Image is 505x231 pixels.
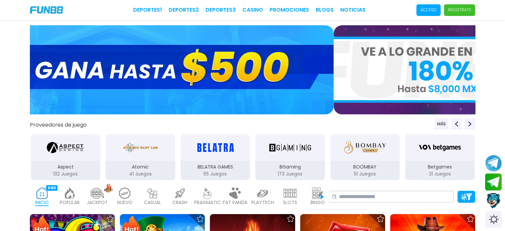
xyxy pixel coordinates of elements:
p: NUEVO [117,199,132,206]
p: 173 Juegos [255,171,325,177]
button: Contact customer service [485,192,502,209]
img: home_active.webp [36,187,49,199]
img: BOOMBAY [344,138,386,157]
p: BOOMBAY [330,164,400,171]
img: crash_light.webp [173,187,187,199]
a: BLOGS [316,6,334,14]
button: Proveedores de juego [30,121,87,128]
img: Company Logo [30,6,63,14]
p: PLAYTECH [251,199,274,206]
div: Switch theme [485,211,502,228]
p: SLOTS [283,199,297,206]
button: Atomic [103,134,178,181]
button: BELATRA GAMES [178,134,253,181]
p: Regístrate [448,7,471,13]
button: Betgames [402,134,477,181]
img: bingo_light.webp [311,187,324,199]
button: BGaming [253,134,328,181]
p: Atomic [106,164,175,171]
p: BINGO [310,199,325,206]
img: popular_light.webp [63,187,76,199]
img: playtech_light.webp [256,187,269,199]
img: BGaming [269,138,311,157]
p: 31 Juegos [405,171,475,177]
p: 41 Juegos [106,171,175,177]
a: Deportes3 [206,6,236,14]
img: Platform Filter [461,193,472,200]
img: Aspect [47,138,84,157]
p: FAT PANDA [223,199,247,206]
p: Betgames [405,164,475,171]
p: 132 Juegos [31,171,101,177]
img: Atomic [122,138,159,157]
a: Promociones [270,6,309,14]
a: CASINO [242,6,263,14]
div: 9183 [46,185,57,191]
img: casual_light.webp [146,187,159,199]
p: Acceso [420,7,437,13]
button: Join telegram [485,173,502,191]
button: Join telegram channel [485,155,502,172]
img: jackpot_light.webp [91,187,104,199]
p: Aspect [31,164,101,171]
p: 55 Juegos [181,171,250,177]
p: INICIO [35,199,49,206]
p: BGaming [255,164,325,171]
a: Deportes2 [169,6,199,14]
button: Aspect [28,134,103,181]
p: JACKPOT [87,199,108,206]
img: Betgames [419,138,461,157]
p: CRASH [172,199,187,206]
p: PRAGMATIC [194,199,221,206]
img: slots_light.webp [284,187,297,199]
img: new_light.webp [118,187,131,199]
button: Previous providers [451,118,462,130]
img: pragmatic_light.webp [201,187,214,199]
p: 51 Juegos [330,171,400,177]
img: BELATRA GAMES [194,138,236,157]
img: hot [104,183,113,192]
p: CASUAL [144,199,161,206]
button: BOOMBAY [328,134,403,181]
p: BELATRA GAMES [181,164,250,171]
a: Deportes1 [133,6,162,14]
button: Previous providers [435,118,449,130]
img: fat_panda_light.webp [228,187,242,199]
a: NOTICIAS [340,6,366,14]
p: POPULAR [60,199,80,206]
button: Next providers [464,118,475,130]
